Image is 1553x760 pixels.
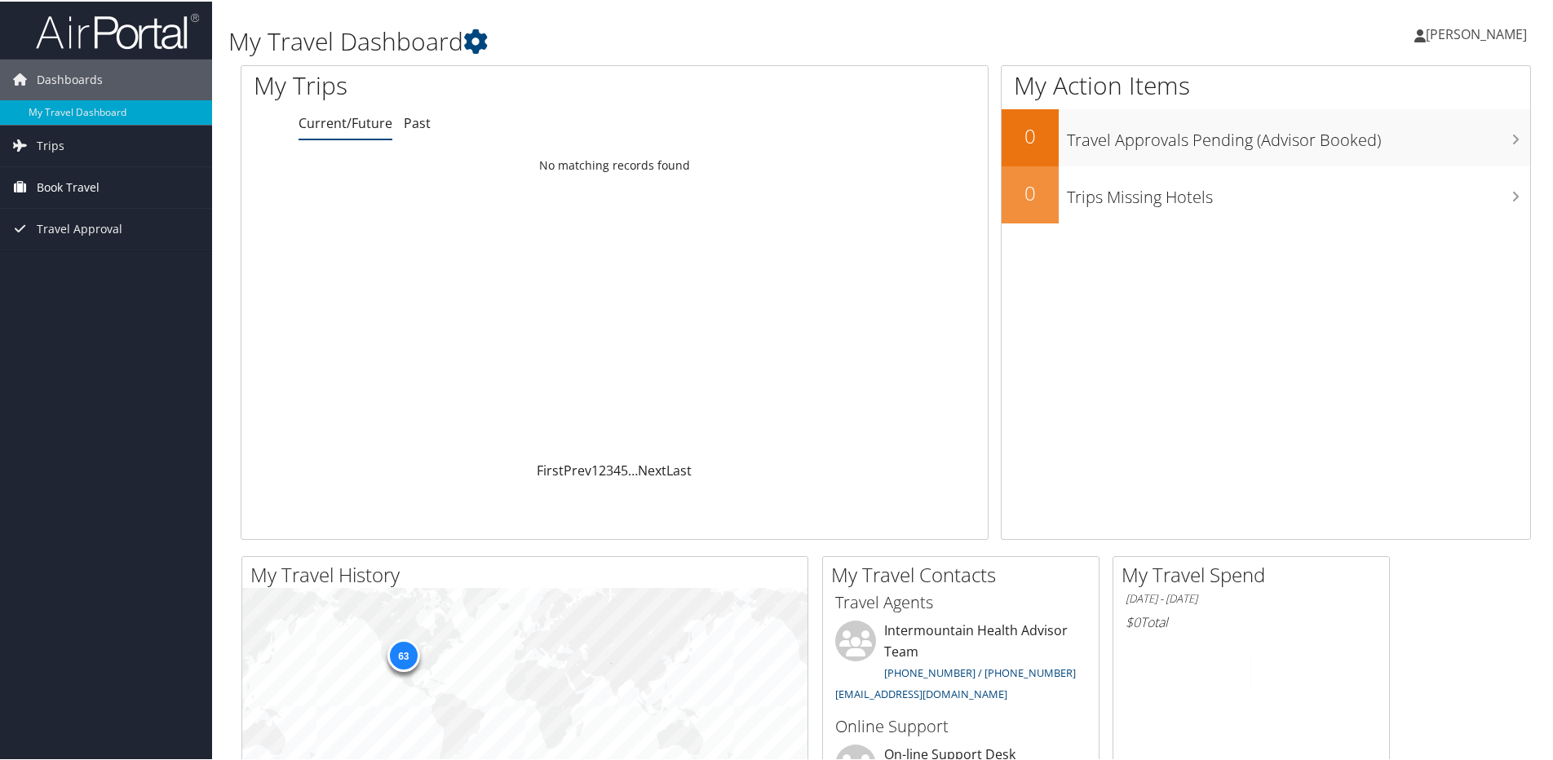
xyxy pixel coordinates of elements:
[1067,119,1530,150] h3: Travel Approvals Pending (Advisor Booked)
[387,638,419,670] div: 63
[37,166,100,206] span: Book Travel
[37,124,64,165] span: Trips
[827,619,1095,706] li: Intermountain Health Advisor Team
[37,58,103,99] span: Dashboards
[621,460,628,478] a: 5
[36,11,199,49] img: airportal-logo.png
[299,113,392,130] a: Current/Future
[1126,590,1377,605] h6: [DATE] - [DATE]
[638,460,666,478] a: Next
[1067,176,1530,207] h3: Trips Missing Hotels
[1002,121,1059,148] h2: 0
[628,460,638,478] span: …
[884,664,1076,678] a: [PHONE_NUMBER] / [PHONE_NUMBER]
[591,460,599,478] a: 1
[831,559,1099,587] h2: My Travel Contacts
[1426,24,1527,42] span: [PERSON_NAME]
[835,685,1007,700] a: [EMAIL_ADDRESS][DOMAIN_NAME]
[1002,178,1059,205] h2: 0
[1126,612,1377,630] h6: Total
[835,590,1086,612] h3: Travel Agents
[241,149,988,179] td: No matching records found
[599,460,606,478] a: 2
[1122,559,1389,587] h2: My Travel Spend
[1002,67,1530,101] h1: My Action Items
[1002,165,1530,222] a: 0Trips Missing Hotels
[1002,108,1530,165] a: 0Travel Approvals Pending (Advisor Booked)
[613,460,621,478] a: 4
[537,460,564,478] a: First
[606,460,613,478] a: 3
[1126,612,1140,630] span: $0
[254,67,665,101] h1: My Trips
[250,559,807,587] h2: My Travel History
[228,23,1105,57] h1: My Travel Dashboard
[564,460,591,478] a: Prev
[404,113,431,130] a: Past
[1414,8,1543,57] a: [PERSON_NAME]
[37,207,122,248] span: Travel Approval
[666,460,692,478] a: Last
[835,714,1086,736] h3: Online Support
